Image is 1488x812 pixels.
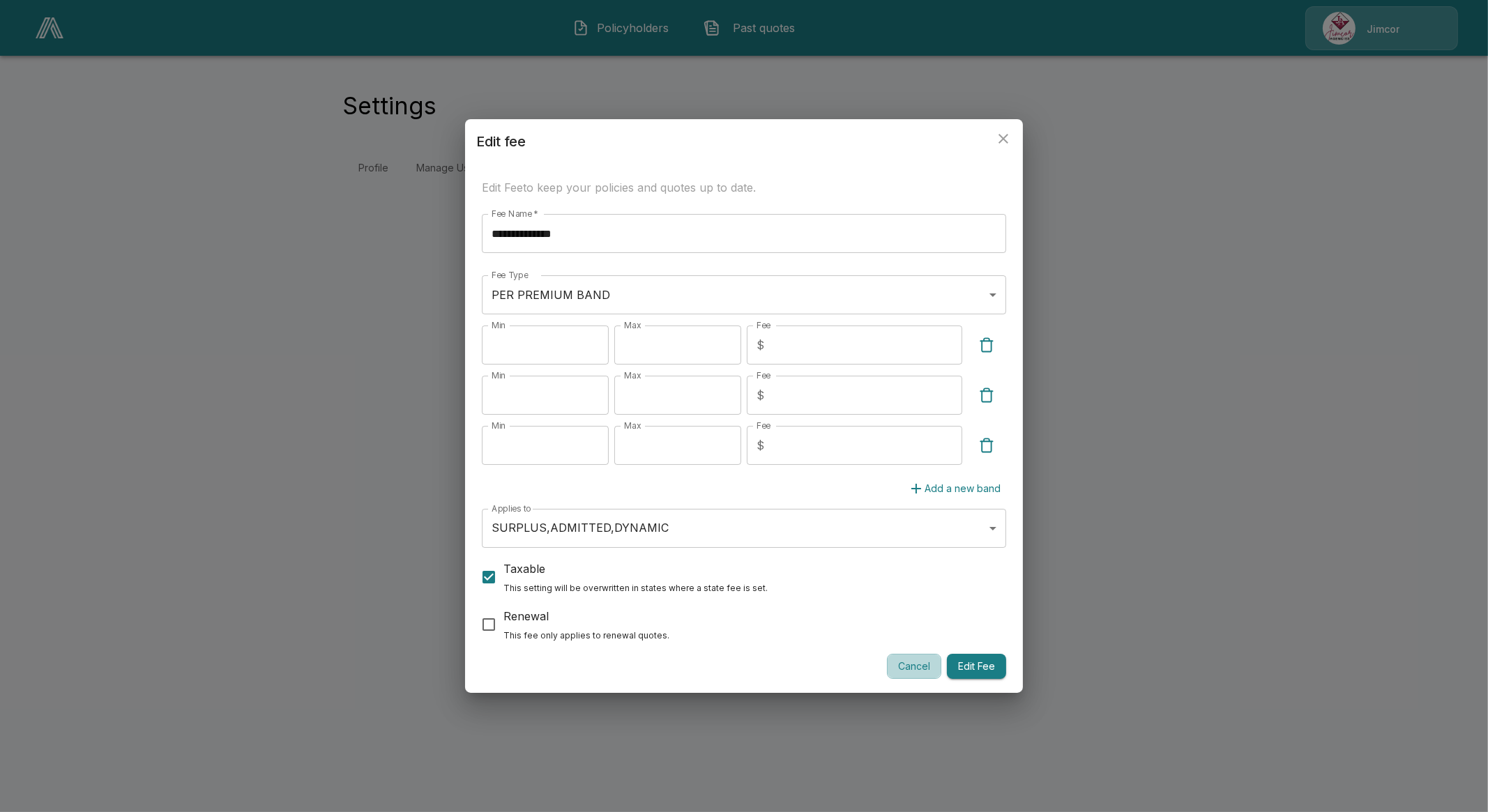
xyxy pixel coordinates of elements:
span: This setting will be overwritten in states where a state fee is set. [503,583,768,593]
h2: Edit fee [465,119,1023,164]
button: close [989,125,1017,153]
p: $ [757,437,764,454]
label: Min [492,369,506,381]
img: Delete [978,337,995,353]
p: $ [757,337,764,353]
span: This fee only applies to renewal quotes. [503,630,669,641]
label: Fee Name [492,208,538,220]
label: Max [624,369,641,381]
label: Fee [757,420,770,431]
label: Fee [757,369,770,381]
h6: Renewal [503,606,669,626]
label: Max [624,319,641,331]
label: Min [492,319,506,331]
button: Add a new band [902,476,1006,502]
h6: Edit Fee to keep your policies and quotes up to date. [482,178,1006,197]
button: Edit Fee [947,654,1006,680]
label: Min [492,420,506,431]
p: $ [757,387,764,404]
div: SURPLUS , ADMITTED , DYNAMIC [482,509,1006,548]
label: Applies to [492,503,531,514]
img: Delete [978,387,995,404]
label: Max [624,420,641,431]
button: Cancel [887,654,941,680]
label: Fee Type [492,269,529,281]
h6: Taxable [503,559,768,579]
label: Fee [757,319,770,331]
div: PER PREMIUM BAND [482,275,1006,314]
img: Delete [978,437,995,454]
